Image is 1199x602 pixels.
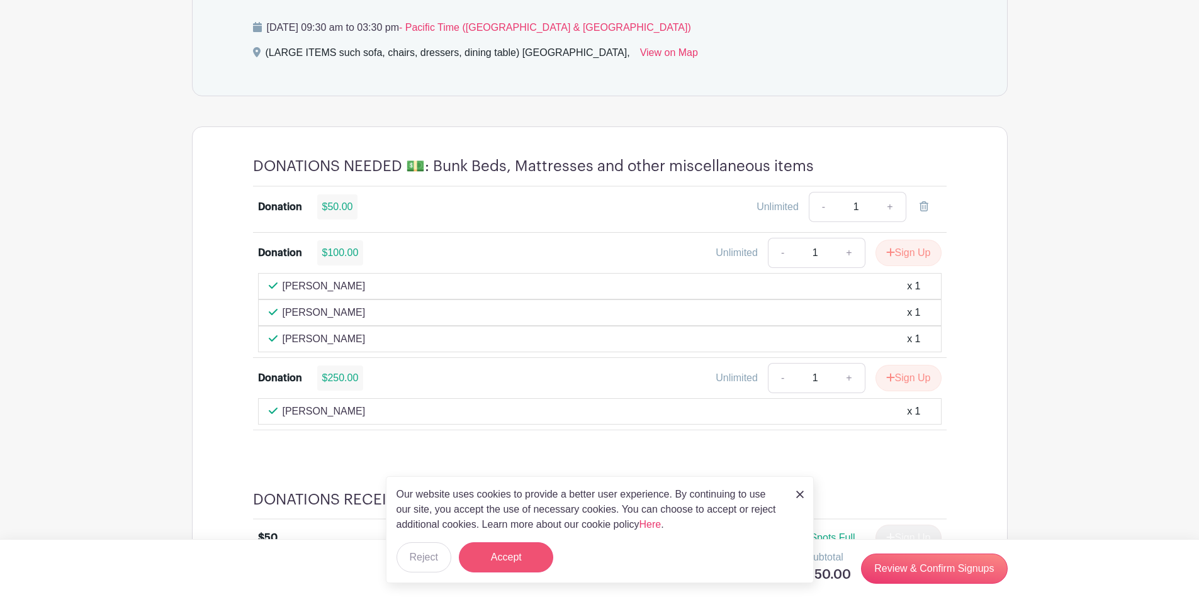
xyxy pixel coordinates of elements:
[283,404,366,419] p: [PERSON_NAME]
[253,20,947,35] p: [DATE] 09:30 am to 03:30 pm
[258,530,278,545] div: $50
[809,192,838,222] a: -
[907,332,920,347] div: x 1
[258,199,302,215] div: Donation
[907,279,920,294] div: x 1
[875,365,942,391] button: Sign Up
[874,192,906,222] a: +
[640,45,698,65] a: View on Map
[907,305,920,320] div: x 1
[833,363,865,393] a: +
[283,332,366,347] p: [PERSON_NAME]
[833,238,865,268] a: +
[716,245,758,260] div: Unlimited
[875,240,942,266] button: Sign Up
[397,542,451,572] button: Reject
[317,194,358,220] div: $50.00
[907,404,920,419] div: x 1
[639,519,661,530] a: Here
[768,238,797,268] a: -
[399,22,691,33] span: - Pacific Time ([GEOGRAPHIC_DATA] & [GEOGRAPHIC_DATA])
[283,305,366,320] p: [PERSON_NAME]
[716,371,758,386] div: Unlimited
[757,199,799,215] div: Unlimited
[253,491,504,509] h4: DONATIONS RECEIVED - Thank you!
[253,157,814,176] h4: DONATIONS NEEDED 💵: Bunk Beds, Mattresses and other miscellaneous items
[266,45,630,65] div: (LARGE ITEMS such sofa, chairs, dressers, dining table) [GEOGRAPHIC_DATA],
[796,491,804,498] img: close_button-5f87c8562297e5c2d7936805f587ecaba9071eb48480494691a3f1689db116b3.svg
[317,365,364,391] div: $250.00
[806,550,851,565] p: Subtotal
[397,487,783,532] p: Our website uses cookies to provide a better user experience. By continuing to use our site, you ...
[317,240,364,265] div: $100.00
[258,245,302,260] div: Donation
[768,363,797,393] a: -
[810,532,855,543] span: Spots Full
[258,371,302,386] div: Donation
[806,567,851,582] h5: $50.00
[283,279,366,294] p: [PERSON_NAME]
[861,554,1007,584] a: Review & Confirm Signups
[459,542,553,572] button: Accept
